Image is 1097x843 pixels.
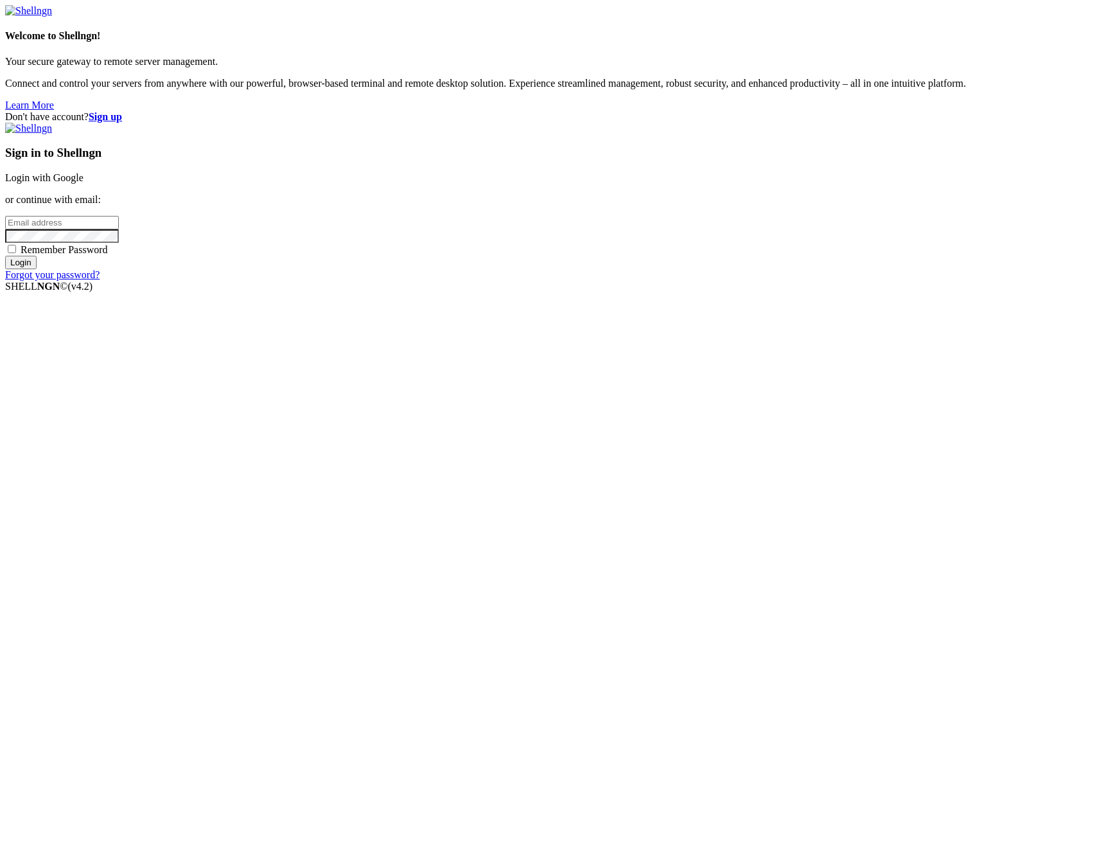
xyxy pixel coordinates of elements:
[5,216,119,229] input: Email address
[5,30,1092,42] h4: Welcome to Shellngn!
[89,111,122,122] a: Sign up
[5,100,54,111] a: Learn More
[5,194,1092,206] p: or continue with email:
[5,78,1092,89] p: Connect and control your servers from anywhere with our powerful, browser-based terminal and remo...
[5,146,1092,160] h3: Sign in to Shellngn
[68,281,93,292] span: 4.2.0
[5,172,83,183] a: Login with Google
[5,111,1092,123] div: Don't have account?
[5,123,52,134] img: Shellngn
[21,244,108,255] span: Remember Password
[5,256,37,269] input: Login
[5,5,52,17] img: Shellngn
[37,281,60,292] b: NGN
[5,56,1092,67] p: Your secure gateway to remote server management.
[5,269,100,280] a: Forgot your password?
[5,281,92,292] span: SHELL ©
[8,245,16,253] input: Remember Password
